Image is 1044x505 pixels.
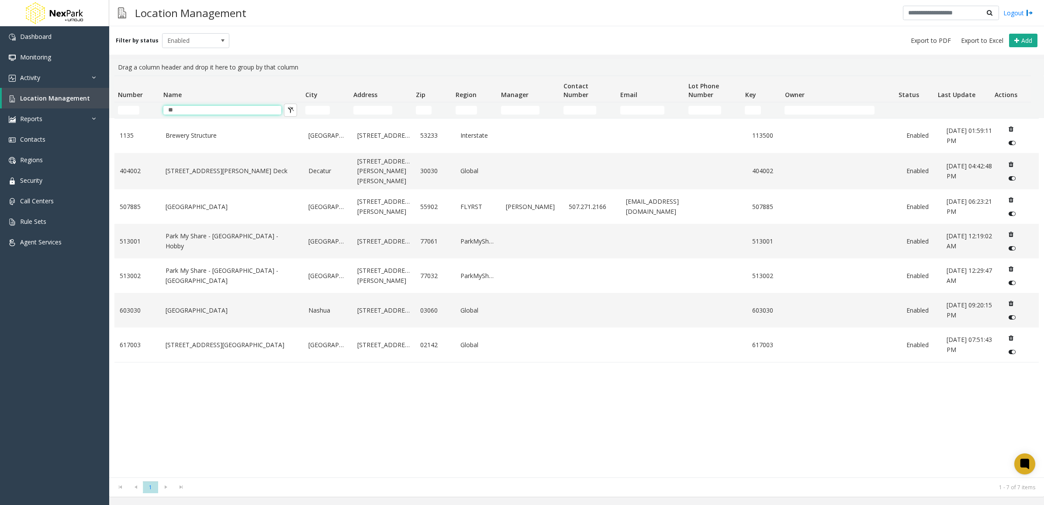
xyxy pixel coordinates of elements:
span: Zip [416,91,425,99]
input: Key Filter [745,106,761,115]
a: 404002 [120,166,155,176]
img: 'icon' [9,239,16,246]
a: 617003 [752,340,782,350]
th: Status [895,76,934,102]
span: [DATE] 12:19:02 AM [947,232,992,250]
a: [EMAIL_ADDRESS][DOMAIN_NAME] [626,197,684,216]
img: 'icon' [9,219,16,226]
a: Enabled [906,271,936,281]
a: Enabled [906,340,936,350]
span: Agent Services [20,238,62,246]
a: [DATE] 12:19:02 AM [947,231,993,251]
a: Global [460,306,496,315]
a: [DATE] 06:23:21 PM [947,197,993,216]
span: Last Update [938,91,975,99]
a: 77032 [420,271,450,281]
span: Number [118,91,143,99]
a: Location Management [2,88,109,108]
a: 03060 [420,306,450,315]
img: 'icon' [9,116,16,123]
th: Actions [991,76,1031,102]
button: Delete [1004,331,1018,345]
td: City Filter [302,102,350,118]
div: Drag a column header and drop it here to group by that column [114,59,1039,76]
span: Page 1 [143,481,158,493]
a: 55902 [420,202,450,212]
a: Brewery Structure [166,131,298,140]
td: Number Filter [114,102,160,118]
span: City [305,91,318,99]
a: [STREET_ADDRESS] [357,340,410,350]
button: Delete [1004,157,1018,171]
span: Location Management [20,94,90,102]
img: 'icon' [9,54,16,61]
span: [DATE] 04:42:48 PM [947,162,992,180]
a: 507885 [752,202,782,212]
a: [STREET_ADDRESS] [357,306,410,315]
span: Reports [20,115,42,123]
td: Actions Filter [991,102,1031,118]
td: Last Update Filter [934,102,991,118]
a: 603030 [752,306,782,315]
button: Clear [284,104,297,117]
a: [STREET_ADDRESS][GEOGRAPHIC_DATA] [166,340,298,350]
a: [GEOGRAPHIC_DATA] [308,131,346,140]
button: Disable [1004,345,1020,359]
td: Owner Filter [781,102,895,118]
img: pageIcon [118,2,126,24]
img: logout [1026,8,1033,17]
a: 513002 [120,271,155,281]
a: 02142 [420,340,450,350]
span: Add [1021,36,1032,45]
span: [DATE] 07:51:43 PM [947,335,992,353]
a: 513001 [120,237,155,246]
a: Enabled [906,237,936,246]
a: 404002 [752,166,782,176]
span: Monitoring [20,53,51,61]
a: [GEOGRAPHIC_DATA] [308,202,346,212]
td: Contact Number Filter [560,102,617,118]
a: 513001 [752,237,782,246]
button: Delete [1004,227,1018,241]
a: [STREET_ADDRESS][PERSON_NAME][PERSON_NAME] [357,157,410,186]
button: Export to Excel [958,35,1007,47]
img: 'icon' [9,157,16,164]
a: [PERSON_NAME] [506,202,558,212]
a: 617003 [120,340,155,350]
a: Enabled [906,131,936,140]
a: 603030 [120,306,155,315]
span: Enabled [162,34,216,48]
kendo-pager-info: 1 - 7 of 7 items [194,484,1035,491]
span: Manager [501,91,529,99]
a: [GEOGRAPHIC_DATA] [166,306,298,315]
a: [STREET_ADDRESS][PERSON_NAME] [357,266,410,286]
div: Data table [109,76,1044,477]
input: Contact Number Filter [563,106,596,115]
td: Manager Filter [498,102,560,118]
span: Export to PDF [911,36,951,45]
button: Disable [1004,276,1020,290]
span: Activity [20,73,40,82]
span: Export to Excel [961,36,1003,45]
input: Zip Filter [416,106,432,115]
input: Owner Filter [785,106,874,115]
a: Interstate [460,131,496,140]
button: Delete [1004,193,1018,207]
button: Add [1009,34,1037,48]
td: Lot Phone Number Filter [685,102,742,118]
a: FLYRST [460,202,496,212]
a: 113500 [752,131,782,140]
span: [DATE] 09:20:15 PM [947,301,992,319]
a: [STREET_ADDRESS] [357,237,410,246]
button: Delete [1004,296,1018,310]
img: 'icon' [9,75,16,82]
span: Contacts [20,135,45,143]
a: [GEOGRAPHIC_DATA] [166,202,298,212]
span: Rule Sets [20,217,46,226]
a: [GEOGRAPHIC_DATA] [308,237,346,246]
a: Logout [1003,8,1033,17]
input: Region Filter [456,106,477,115]
span: Key [745,91,756,99]
span: Contact Number [563,82,588,99]
a: 513002 [752,271,782,281]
